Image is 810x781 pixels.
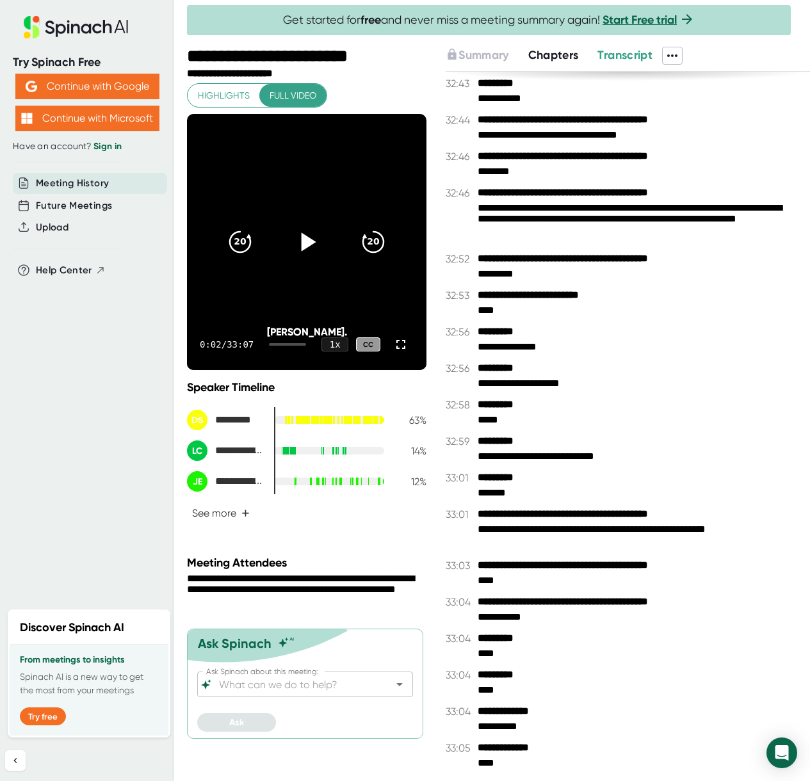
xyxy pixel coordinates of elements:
button: Full video [259,84,327,108]
div: Dana Sell [187,410,264,430]
button: Help Center [36,263,106,278]
div: LC [187,440,207,461]
span: Transcript [597,48,652,62]
button: Continue with Google [15,74,159,99]
button: Open [391,675,409,693]
div: Ask Spinach [198,636,271,651]
span: Summary [458,48,508,62]
div: CC [356,337,380,352]
span: 32:52 [446,253,474,268]
button: Highlights [188,84,260,108]
div: Laurie Condon [187,440,264,461]
div: Upgrade to access [446,47,528,65]
div: [PERSON_NAME]. [211,326,402,338]
button: Ask [197,713,276,732]
div: 1 x [321,337,348,351]
span: Chapters [528,48,579,62]
div: DS [187,410,207,430]
span: + [241,508,250,519]
div: Open Intercom Messenger [766,737,797,768]
span: 32:59 [446,435,474,451]
button: Summary [446,47,508,64]
button: Transcript [597,47,652,64]
div: Speaker Timeline [187,380,426,394]
h2: Discover Spinach AI [20,619,124,636]
div: JE [187,471,207,492]
button: Chapters [528,47,579,64]
b: free [360,13,381,27]
div: 14 % [394,445,426,457]
button: Continue with Microsoft [15,106,159,131]
span: 33:03 [446,560,474,575]
span: Ask [229,717,244,728]
button: See more+ [187,502,255,524]
button: Meeting History [36,176,109,191]
span: 33:05 [446,742,474,757]
a: Sign in [93,141,122,152]
div: 63 % [394,414,426,426]
span: 33:01 [446,472,474,487]
div: 12 % [394,476,426,488]
span: 33:04 [446,632,474,648]
span: Help Center [36,263,92,278]
span: 32:43 [446,77,474,93]
span: Full video [270,88,316,104]
span: 32:44 [446,114,474,129]
div: 0:02 / 33:07 [200,339,254,350]
span: 33:04 [446,669,474,684]
span: 32:56 [446,326,474,341]
span: 32:46 [446,187,474,202]
span: 33:04 [446,596,474,611]
span: Get started for and never miss a meeting summary again! [283,13,695,28]
span: Highlights [198,88,250,104]
button: Upload [36,220,69,235]
div: Try Spinach Free [13,55,161,70]
p: Spinach AI is a new way to get the most from your meetings [20,670,158,697]
a: Start Free trial [603,13,677,27]
span: 33:04 [446,705,474,721]
button: Future Meetings [36,198,112,213]
span: 33:01 [446,508,474,524]
span: 32:53 [446,289,474,305]
h3: From meetings to insights [20,655,158,665]
input: What can we do to help? [216,675,371,693]
button: Try free [20,707,66,725]
span: 32:58 [446,399,474,414]
div: Have an account? [13,141,161,152]
img: Aehbyd4JwY73AAAAAElFTkSuQmCC [26,81,37,92]
div: Meeting Attendees [187,556,430,570]
span: 32:56 [446,362,474,378]
button: Collapse sidebar [5,750,26,771]
span: 32:46 [446,150,474,166]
